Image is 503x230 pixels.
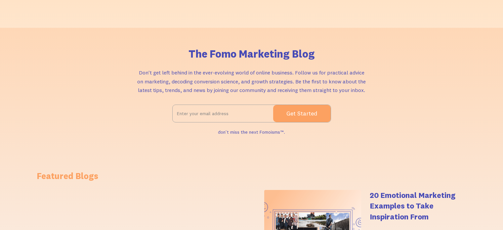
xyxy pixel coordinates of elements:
[37,170,467,182] h1: Featured Blogs
[273,105,331,122] input: Get Started
[172,105,331,122] form: Email Form 2
[189,48,315,60] h1: The Fomo Marketing Blog
[136,68,367,95] p: Don't get left behind in the ever-evolving world of online business. Follow us for practical advi...
[370,190,467,222] h4: 20 Emotional Marketing Examples to Take Inspiration From
[218,127,285,137] div: don't miss the next Fomoisms™.
[173,105,273,122] input: Enter your email address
